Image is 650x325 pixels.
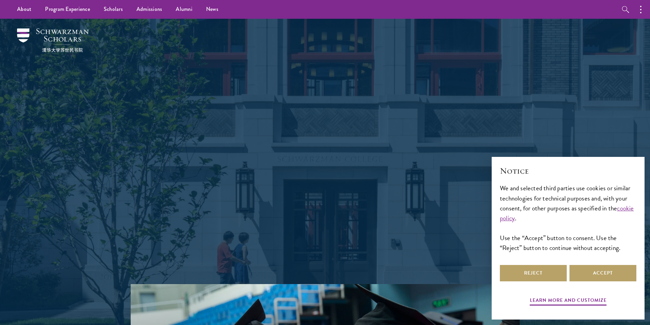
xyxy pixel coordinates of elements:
[569,265,636,281] button: Accept
[530,296,607,307] button: Learn more and customize
[500,203,634,223] a: cookie policy
[500,265,567,281] button: Reject
[500,183,636,252] div: We and selected third parties use cookies or similar technologies for technical purposes and, wit...
[500,165,636,177] h2: Notice
[17,28,89,52] img: Schwarzman Scholars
